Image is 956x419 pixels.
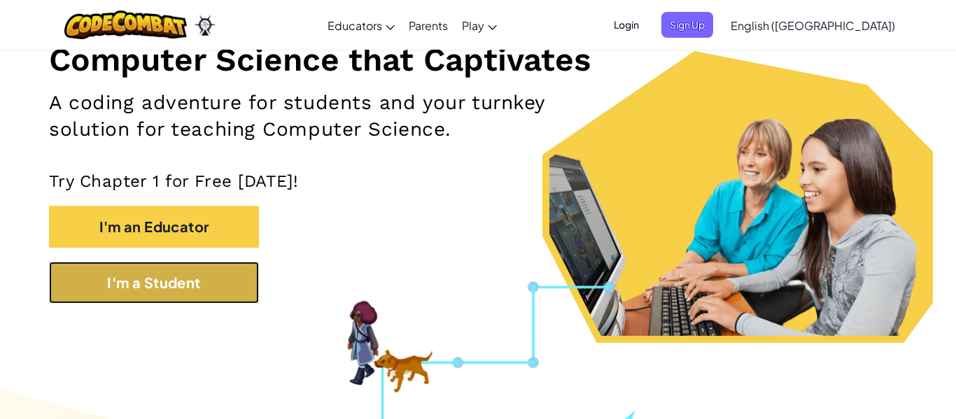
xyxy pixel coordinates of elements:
[49,40,907,79] h1: Computer Science that Captivates
[49,206,259,248] button: I'm an Educator
[321,6,402,44] a: Educators
[605,12,647,38] button: Login
[64,10,187,39] img: CodeCombat logo
[49,262,259,304] button: I'm a Student
[49,90,624,143] h2: A coding adventure for students and your turnkey solution for teaching Computer Science.
[731,18,895,33] span: English ([GEOGRAPHIC_DATA])
[455,6,504,44] a: Play
[194,15,216,36] img: Ozaria
[49,171,907,192] p: Try Chapter 1 for Free [DATE]!
[328,18,382,33] span: Educators
[724,6,902,44] a: English ([GEOGRAPHIC_DATA])
[661,12,713,38] button: Sign Up
[462,18,484,33] span: Play
[402,6,455,44] a: Parents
